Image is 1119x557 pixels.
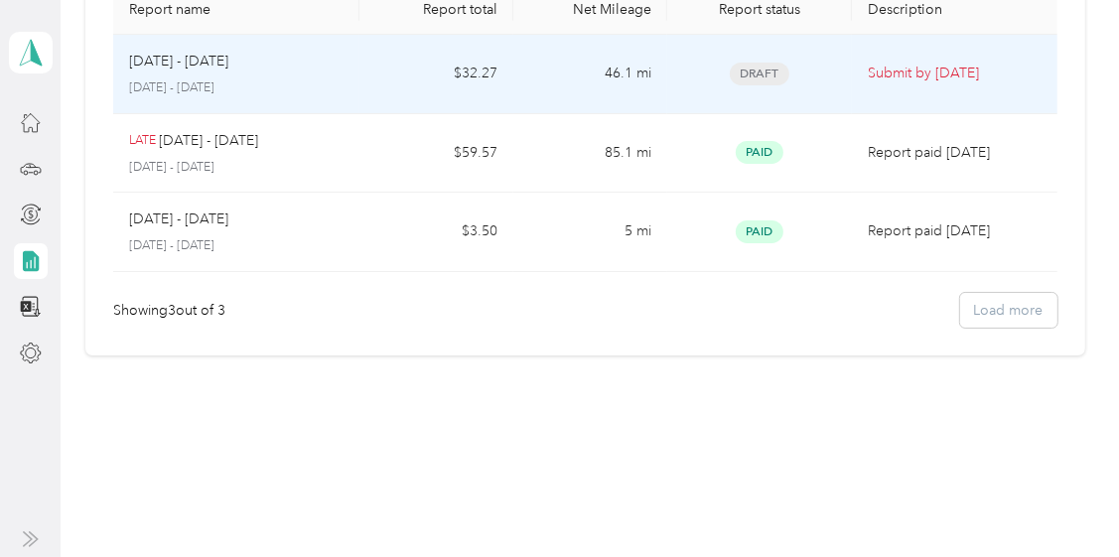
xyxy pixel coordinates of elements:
td: $59.57 [359,114,513,194]
span: Draft [730,63,789,85]
td: $3.50 [359,193,513,272]
td: 85.1 mi [513,114,667,194]
td: 46.1 mi [513,35,667,114]
div: Report status [683,1,836,18]
p: Report paid [DATE] [868,142,1042,164]
p: [DATE] - [DATE] [159,130,258,152]
p: [DATE] - [DATE] [129,209,228,230]
td: 5 mi [513,193,667,272]
p: Submit by [DATE] [868,63,1042,84]
p: LATE [129,132,156,150]
p: Report paid [DATE] [868,220,1042,242]
td: $32.27 [359,35,513,114]
span: Paid [736,220,783,243]
span: Paid [736,141,783,164]
p: [DATE] - [DATE] [129,237,344,255]
div: Showing 3 out of 3 [113,300,225,321]
iframe: Everlance-gr Chat Button Frame [1008,446,1119,557]
p: [DATE] - [DATE] [129,51,228,72]
p: [DATE] - [DATE] [129,79,344,97]
p: [DATE] - [DATE] [129,159,344,177]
